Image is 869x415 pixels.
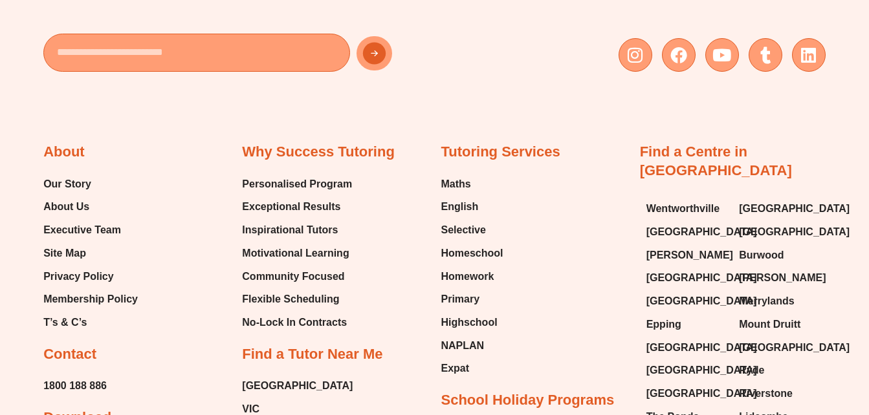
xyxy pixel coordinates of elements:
a: Our Story [43,175,138,194]
span: [GEOGRAPHIC_DATA] [739,222,850,242]
a: [GEOGRAPHIC_DATA] [646,338,727,357]
form: New Form [43,34,428,78]
span: Flexible Scheduling [242,290,339,309]
a: [GEOGRAPHIC_DATA] [242,376,353,396]
a: Maths [441,175,503,194]
a: [GEOGRAPHIC_DATA] [646,268,727,288]
h2: About [43,143,85,162]
a: Community Focused [242,267,352,286]
a: [GEOGRAPHIC_DATA] [739,199,819,218]
span: [GEOGRAPHIC_DATA] [646,338,757,357]
span: Expat [441,359,469,378]
span: Highschool [441,313,497,332]
span: NAPLAN [441,336,484,356]
a: Homework [441,267,503,286]
a: Burwood [739,246,819,265]
a: Primary [441,290,503,309]
span: [GEOGRAPHIC_DATA] [646,268,757,288]
a: Find a Centre in [GEOGRAPHIC_DATA] [640,144,792,178]
a: Selective [441,220,503,240]
a: No-Lock In Contracts [242,313,352,332]
a: NAPLAN [441,336,503,356]
h2: Find a Tutor Near Me [242,345,382,364]
span: [GEOGRAPHIC_DATA] [646,384,757,403]
span: [GEOGRAPHIC_DATA] [646,361,757,380]
a: Exceptional Results [242,197,352,217]
h2: School Holiday Programs [441,391,614,410]
a: [GEOGRAPHIC_DATA] [646,222,727,242]
a: Expat [441,359,503,378]
a: Highschool [441,313,503,332]
h2: Contact [43,345,96,364]
span: Our Story [43,175,91,194]
h2: Tutoring Services [441,143,560,162]
span: [GEOGRAPHIC_DATA] [739,199,850,218]
a: Inspirational Tutors [242,220,352,240]
span: Primary [441,290,479,309]
a: Wentworthville [646,199,727,218]
span: About Us [43,197,89,217]
span: Exceptional Results [242,197,340,217]
a: Motivational Learning [242,244,352,263]
a: Flexible Scheduling [242,290,352,309]
span: T’s & C’s [43,313,87,332]
a: [GEOGRAPHIC_DATA] [646,361,727,380]
a: Site Map [43,244,138,263]
span: [PERSON_NAME] [646,246,733,265]
a: T’s & C’s [43,313,138,332]
a: [PERSON_NAME] [646,246,727,265]
iframe: Chat Widget [654,269,869,415]
span: Homework [441,267,494,286]
span: Selective [441,220,485,240]
span: Site Map [43,244,86,263]
a: 1800 188 886 [43,376,107,396]
a: [GEOGRAPHIC_DATA] [646,292,727,311]
a: [GEOGRAPHIC_DATA] [646,384,727,403]
span: Epping [646,315,681,334]
span: Executive Team [43,220,121,240]
a: English [441,197,503,217]
a: [GEOGRAPHIC_DATA] [739,222,819,242]
a: Executive Team [43,220,138,240]
span: English [441,197,478,217]
a: About Us [43,197,138,217]
span: Motivational Learning [242,244,349,263]
a: Epping [646,315,727,334]
h2: Why Success Tutoring [242,143,395,162]
a: Privacy Policy [43,267,138,286]
span: Privacy Policy [43,267,114,286]
span: Community Focused [242,267,344,286]
a: Homeschool [441,244,503,263]
a: Personalised Program [242,175,352,194]
span: Wentworthville [646,199,720,218]
span: Maths [441,175,470,194]
span: [GEOGRAPHIC_DATA] [646,222,757,242]
span: [GEOGRAPHIC_DATA] [646,292,757,311]
span: Inspirational Tutors [242,220,338,240]
span: Burwood [739,246,784,265]
span: No-Lock In Contracts [242,313,347,332]
a: Membership Policy [43,290,138,309]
